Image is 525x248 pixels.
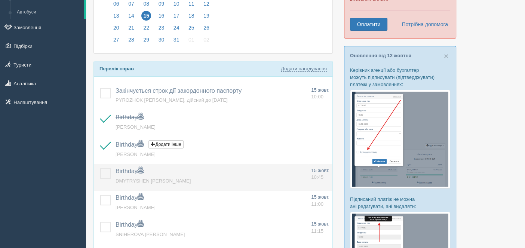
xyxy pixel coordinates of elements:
a: 01 [184,36,199,48]
span: 11:00 [311,201,323,207]
a: [PERSON_NAME] [116,151,156,157]
a: 14 [124,12,138,24]
span: 13 [111,11,121,21]
a: 31 [169,36,184,48]
a: 15 [139,12,153,24]
a: 15 жовт. 11:00 [311,194,329,208]
a: 13 [109,12,123,24]
span: 27 [111,35,121,45]
a: 29 [139,36,153,48]
span: 30 [157,35,166,45]
span: 15 жовт. [311,194,329,200]
a: 28 [124,36,138,48]
span: 15 жовт. [311,87,329,93]
a: Birthday [116,141,144,148]
span: 14 [126,11,136,21]
span: 26 [202,23,211,33]
a: SNIHEROVA [PERSON_NAME] [116,232,185,237]
p: Підписаний платіж не можна ані редагувати, ані видаляти: [350,196,450,210]
span: 01 [187,35,196,45]
a: Оновлення від 12 жовтня [350,53,411,58]
a: 25 [184,24,199,36]
span: 16 [157,11,166,21]
a: 22 [139,24,153,36]
a: 27 [109,36,123,48]
a: [PERSON_NAME] [116,205,156,210]
a: Потрібна допомога [397,18,448,31]
a: 20 [109,24,123,36]
span: 31 [172,35,181,45]
span: 15 жовт. [311,221,329,227]
a: 30 [154,36,169,48]
span: 10:00 [311,94,323,99]
span: 10:45 [311,174,323,180]
a: PYROZHOK [PERSON_NAME], дійсний до [DATE] [116,97,228,103]
a: 02 [199,36,212,48]
a: 21 [124,24,138,36]
span: × [444,52,448,60]
a: Birthday [116,168,144,174]
span: 02 [202,35,211,45]
button: Додати інше [148,140,183,149]
a: DMYTRYSHEN [PERSON_NAME] [116,178,191,184]
span: 20 [111,23,121,33]
span: 29 [141,35,151,45]
span: 11:15 [311,228,323,234]
a: Birthday [116,221,144,228]
span: 21 [126,23,136,33]
a: Оплатити [350,18,387,31]
b: Перелік справ [99,66,134,71]
a: 15 жовт. 10:00 [311,87,329,101]
a: 26 [199,24,212,36]
a: 18 [184,12,199,24]
img: %D0%BF%D1%96%D0%B4%D1%82%D0%B2%D0%B5%D1%80%D0%B4%D0%B6%D0%B5%D0%BD%D0%BD%D1%8F-%D0%BE%D0%BF%D0%BB... [350,90,450,189]
span: 19 [202,11,211,21]
a: Додати нагадування [281,66,327,72]
a: 19 [199,12,212,24]
span: 15 [141,11,151,21]
button: Close [444,52,448,60]
p: Керівник агенції або бухгалтер можуть підписувати (підтверджувати) платежі у замовленнях: [350,67,450,88]
a: [PERSON_NAME] [116,124,156,130]
span: 23 [157,23,166,33]
a: Birthday [116,114,144,120]
a: 15 жовт. 10:45 [311,167,329,181]
span: 28 [126,35,136,45]
a: 23 [154,24,169,36]
a: Закінчується строк дії закордонного паспорту [116,88,242,94]
a: 17 [169,12,184,24]
span: 17 [172,11,181,21]
span: 24 [172,23,181,33]
span: 25 [187,23,196,33]
a: 16 [154,12,169,24]
span: 22 [141,23,151,33]
span: 18 [187,11,196,21]
span: 15 жовт. [311,168,329,173]
a: Birthday [116,195,144,201]
a: 15 жовт. 11:15 [311,221,329,235]
a: 24 [169,24,184,36]
a: Автобуси [13,6,84,19]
